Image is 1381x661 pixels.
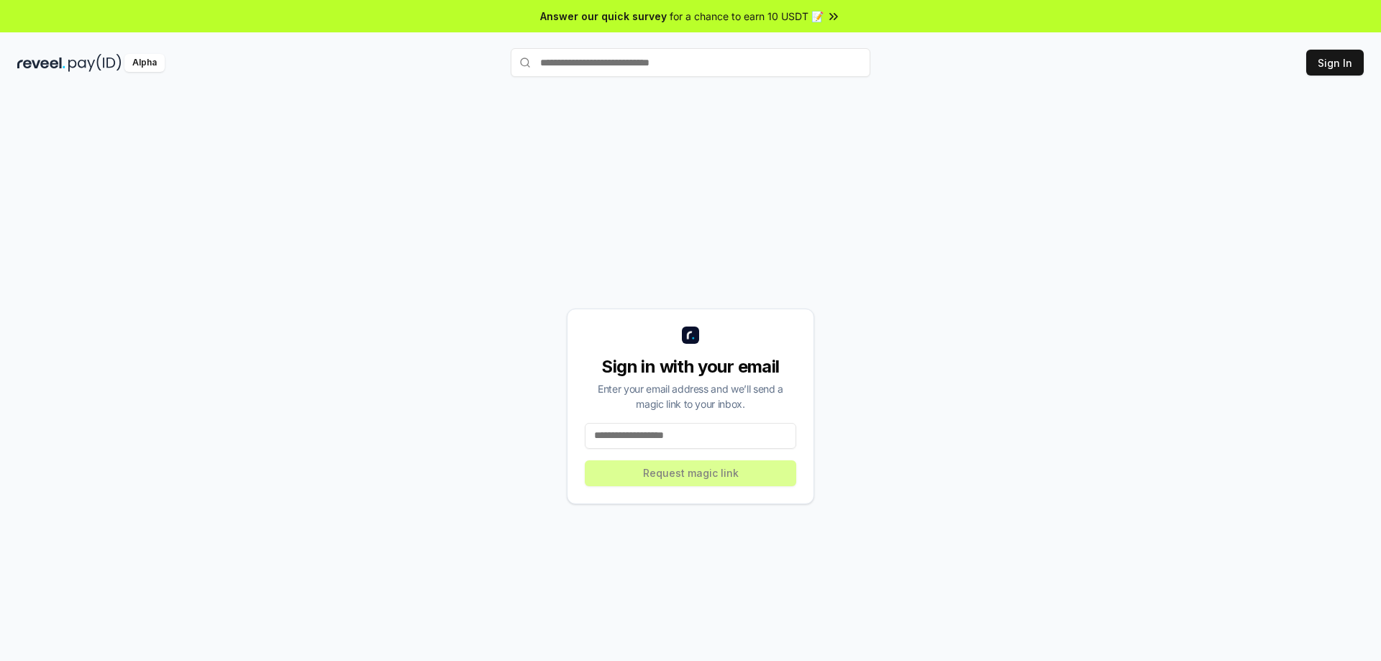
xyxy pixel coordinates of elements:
span: for a chance to earn 10 USDT 📝 [670,9,824,24]
img: pay_id [68,54,122,72]
img: logo_small [682,327,699,344]
span: Answer our quick survey [540,9,667,24]
img: reveel_dark [17,54,65,72]
div: Alpha [124,54,165,72]
div: Sign in with your email [585,355,796,378]
div: Enter your email address and we’ll send a magic link to your inbox. [585,381,796,411]
button: Sign In [1306,50,1364,76]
